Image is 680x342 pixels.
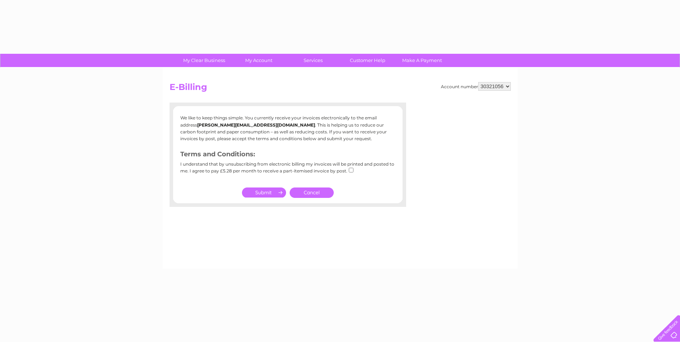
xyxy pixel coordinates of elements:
[197,122,315,128] b: [PERSON_NAME][EMAIL_ADDRESS][DOMAIN_NAME]
[170,82,511,96] h2: E-Billing
[284,54,343,67] a: Services
[441,82,511,91] div: Account number
[180,114,395,142] p: We like to keep things simple. You currently receive your invoices electronically to the email ad...
[242,187,286,198] input: Submit
[175,54,234,67] a: My Clear Business
[338,54,397,67] a: Customer Help
[180,149,395,162] h3: Terms and Conditions:
[180,162,395,179] div: I understand that by unsubscribing from electronic billing my invoices will be printed and posted...
[229,54,288,67] a: My Account
[290,187,334,198] a: Cancel
[393,54,452,67] a: Make A Payment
